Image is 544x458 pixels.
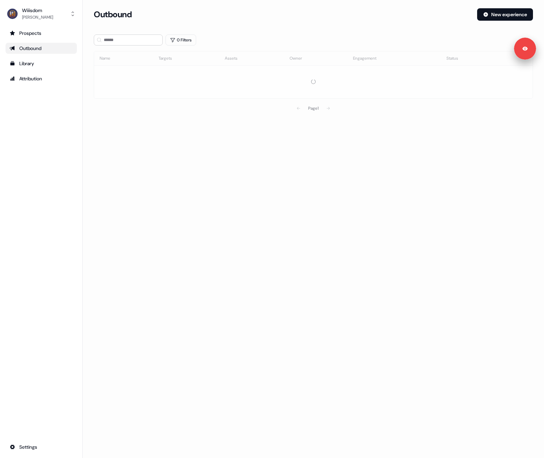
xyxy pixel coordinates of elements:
[10,75,73,82] div: Attribution
[477,8,533,21] button: New experience
[6,58,77,69] a: Go to templates
[10,444,73,450] div: Settings
[6,73,77,84] a: Go to attribution
[165,34,196,46] button: 0 Filters
[6,43,77,54] a: Go to outbound experience
[10,30,73,37] div: Prospects
[6,6,77,22] button: Wiiisdom[PERSON_NAME]
[6,28,77,39] a: Go to prospects
[22,14,53,21] div: [PERSON_NAME]
[94,9,132,20] h3: Outbound
[22,7,53,14] div: Wiiisdom
[10,60,73,67] div: Library
[10,45,73,52] div: Outbound
[6,441,77,452] a: Go to integrations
